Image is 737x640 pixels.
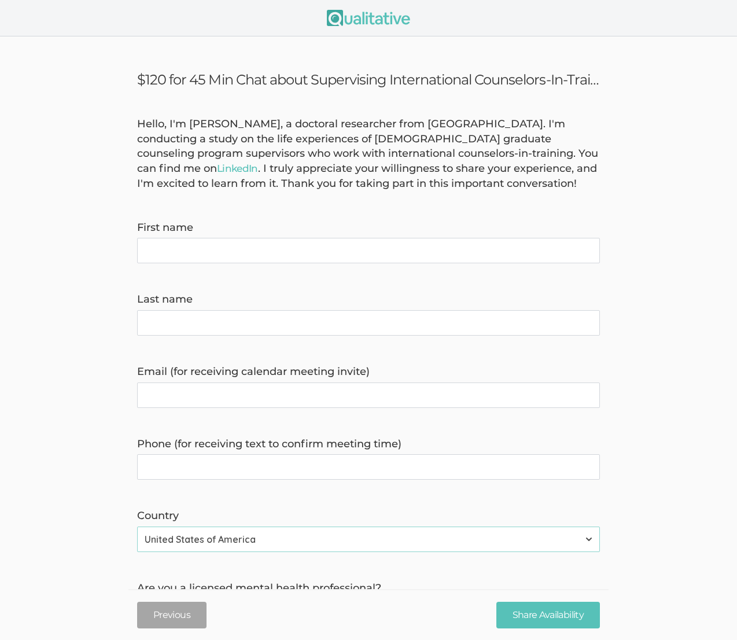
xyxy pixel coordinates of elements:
label: Email (for receiving calendar meeting invite) [137,365,600,380]
img: Qualitative [327,10,410,26]
label: Last name [137,292,600,307]
a: LinkedIn [217,163,258,174]
label: Are you a licensed mental health professional? [137,581,600,596]
button: Previous [137,601,207,628]
label: First name [137,220,600,236]
input: Share Availability [496,601,600,628]
h3: $120 for 45 Min Chat about Supervising International Counselors-In-Training [137,71,600,88]
div: Hello, I'm [PERSON_NAME], a doctoral researcher from [GEOGRAPHIC_DATA]. I'm conducting a study on... [128,117,609,192]
label: Phone (for receiving text to confirm meeting time) [137,437,600,452]
label: Country [137,509,600,524]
